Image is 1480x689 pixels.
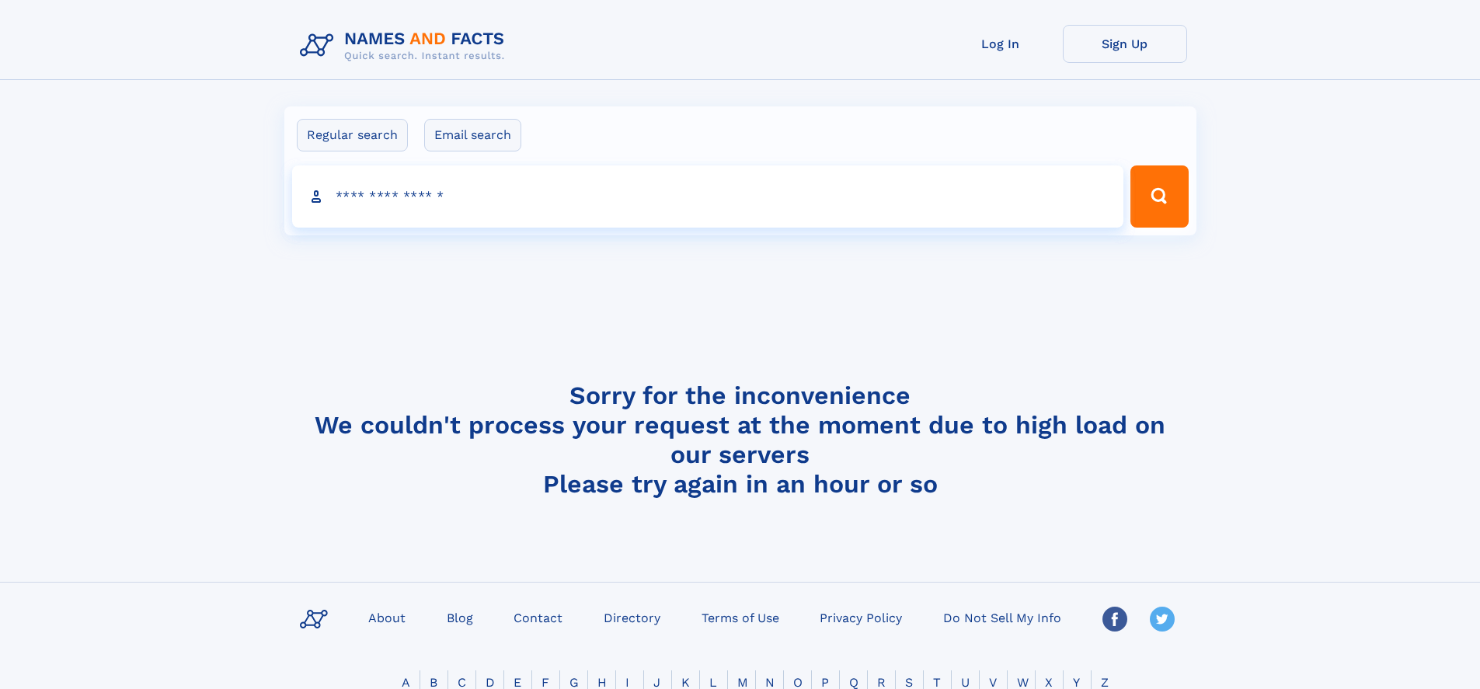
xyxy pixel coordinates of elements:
img: Facebook [1102,607,1127,632]
a: Terms of Use [695,606,785,628]
input: search input [292,165,1124,228]
a: Privacy Policy [813,606,908,628]
a: Contact [507,606,569,628]
button: Search Button [1130,165,1188,228]
a: Directory [597,606,667,628]
label: Email search [424,119,521,151]
a: Log In [938,25,1063,63]
h4: Sorry for the inconvenience We couldn't process your request at the moment due to high load on ou... [294,381,1187,499]
a: Do Not Sell My Info [937,606,1067,628]
label: Regular search [297,119,408,151]
a: Blog [441,606,479,628]
a: Sign Up [1063,25,1187,63]
a: About [362,606,412,628]
img: Twitter [1150,607,1175,632]
img: Logo Names and Facts [294,25,517,67]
